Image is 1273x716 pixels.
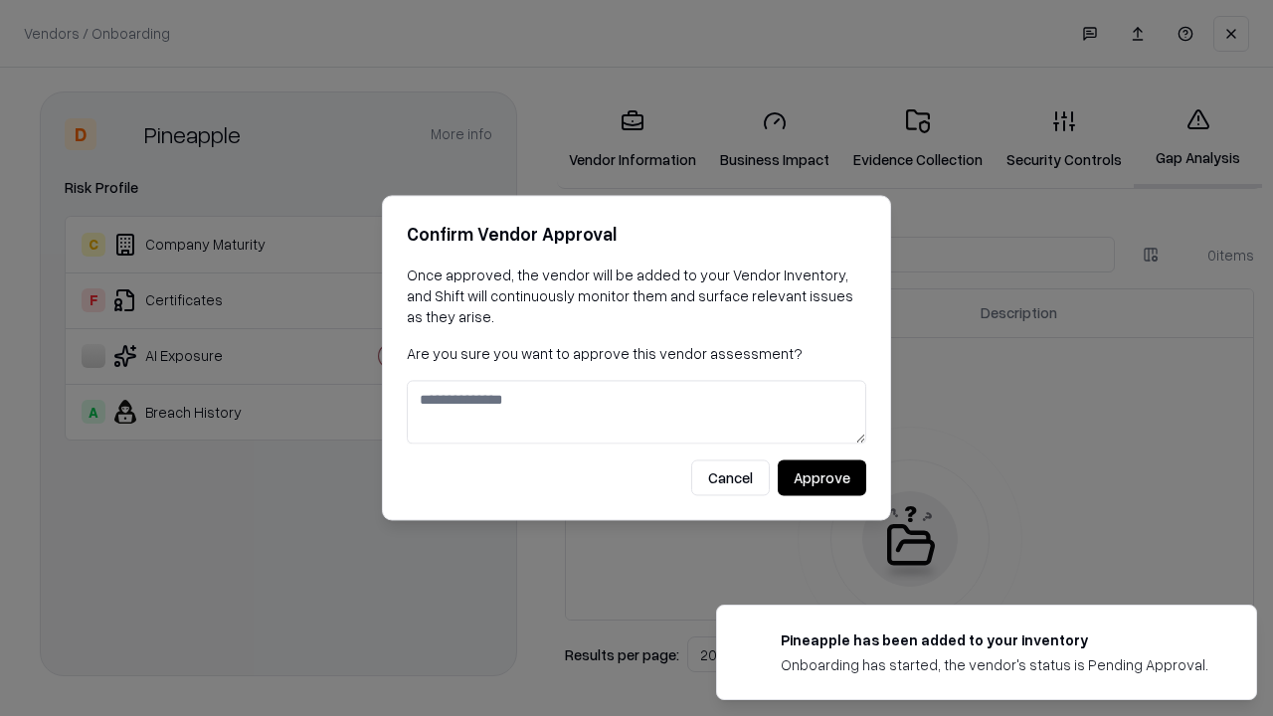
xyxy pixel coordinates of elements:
div: Pineapple has been added to your inventory [781,629,1208,650]
h2: Confirm Vendor Approval [407,220,866,249]
button: Approve [778,460,866,496]
img: pineappleenergy.com [741,629,765,653]
p: Are you sure you want to approve this vendor assessment? [407,343,866,364]
div: Onboarding has started, the vendor's status is Pending Approval. [781,654,1208,675]
button: Cancel [691,460,770,496]
p: Once approved, the vendor will be added to your Vendor Inventory, and Shift will continuously mon... [407,265,866,327]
